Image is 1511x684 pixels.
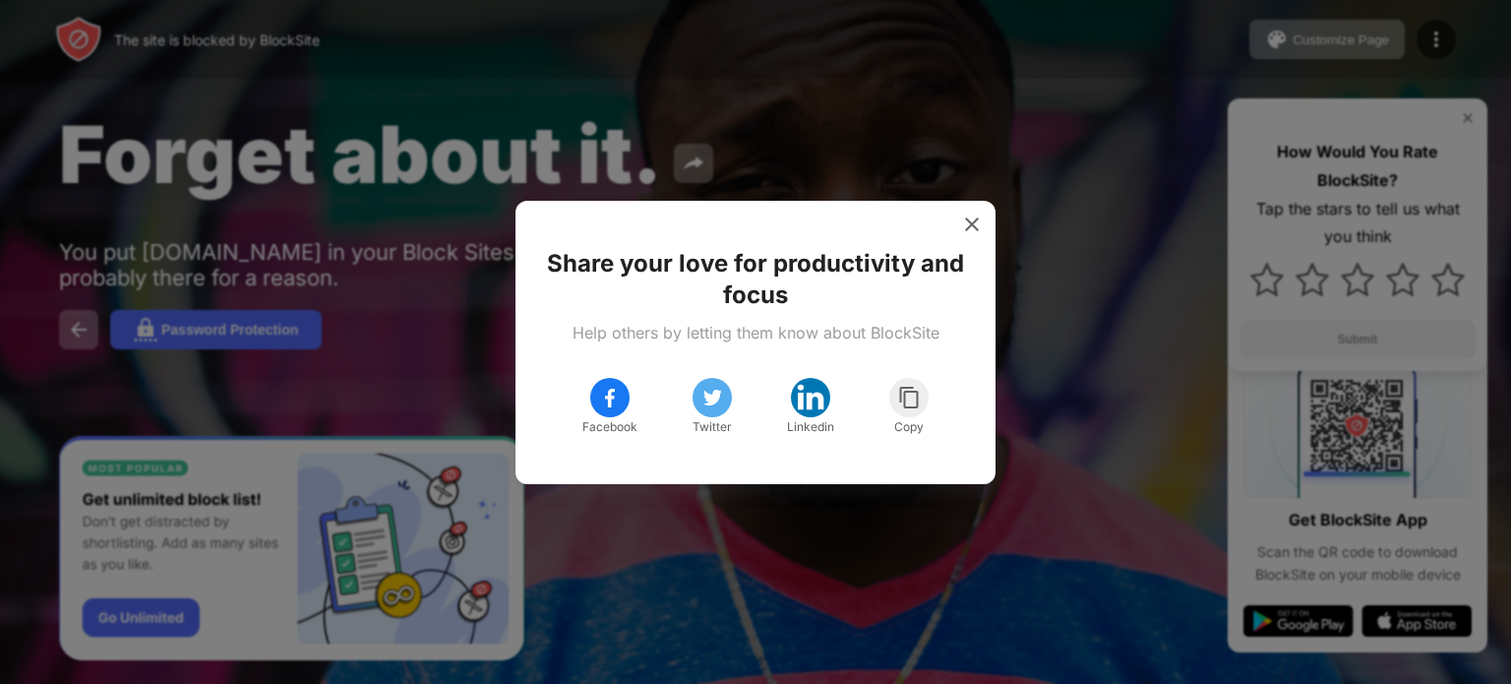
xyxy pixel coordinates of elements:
div: Facebook [582,417,637,437]
div: Copy [894,417,924,437]
div: Twitter [693,417,732,437]
img: linkedin.svg [795,382,826,413]
div: Linkedin [787,417,834,437]
div: Share your love for productivity and focus [539,248,972,311]
img: twitter.svg [700,386,724,409]
div: Help others by letting them know about BlockSite [573,323,939,342]
img: facebook.svg [598,386,622,409]
img: copy.svg [897,386,922,409]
